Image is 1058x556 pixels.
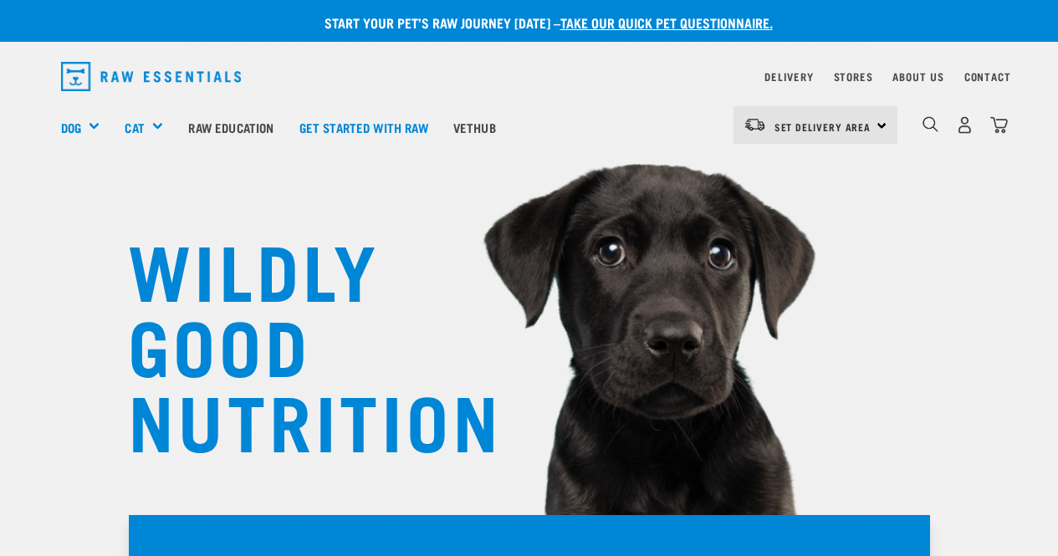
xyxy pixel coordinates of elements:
[61,62,242,91] img: Raw Essentials Logo
[964,74,1011,79] a: Contact
[892,74,943,79] a: About Us
[956,116,974,134] img: user.png
[560,18,773,26] a: take our quick pet questionnaire.
[744,117,766,132] img: van-moving.png
[287,94,441,161] a: Get started with Raw
[128,230,463,456] h1: WILDLY GOOD NUTRITION
[774,124,871,130] span: Set Delivery Area
[48,55,1011,98] nav: dropdown navigation
[176,94,286,161] a: Raw Education
[990,116,1008,134] img: home-icon@2x.png
[441,94,509,161] a: Vethub
[764,74,813,79] a: Delivery
[61,118,81,137] a: Dog
[125,118,144,137] a: Cat
[834,74,873,79] a: Stores
[923,116,938,132] img: home-icon-1@2x.png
